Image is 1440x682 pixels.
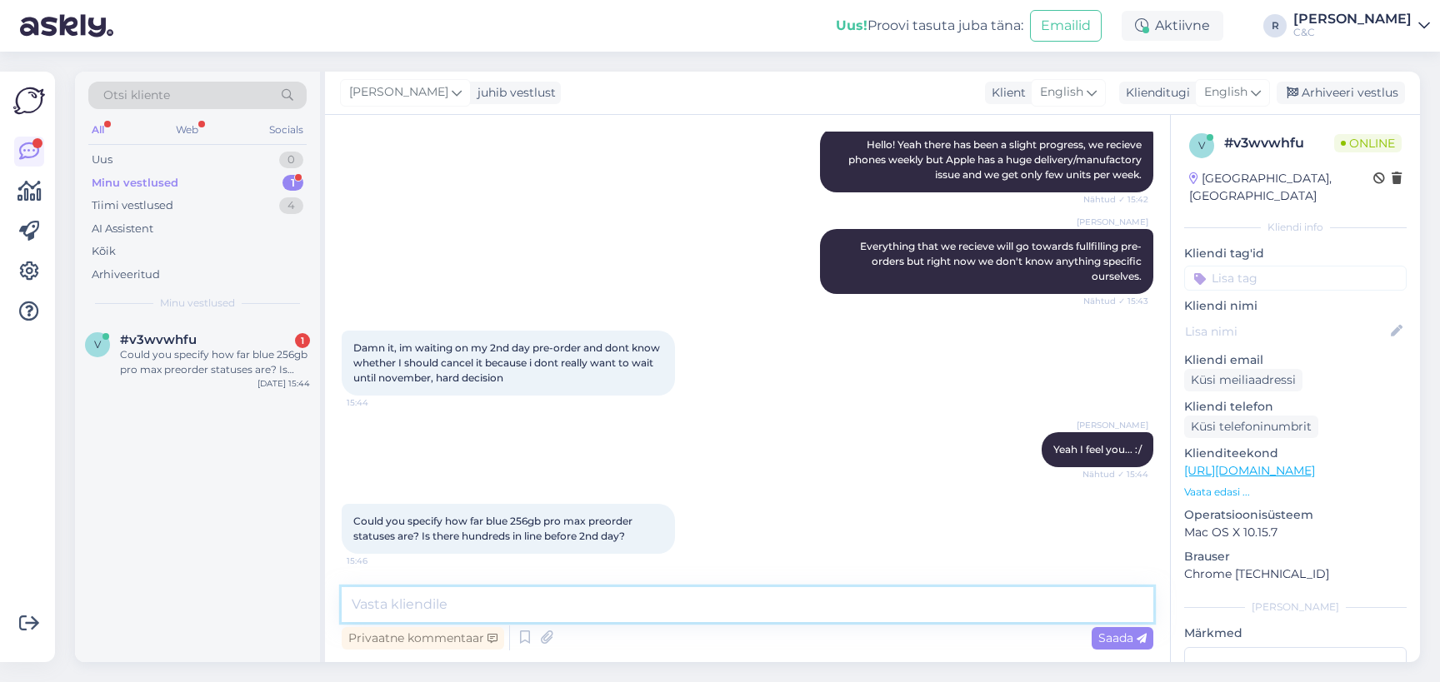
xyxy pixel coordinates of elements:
p: Kliendi tag'id [1184,245,1407,262]
div: Minu vestlused [92,175,178,192]
span: 15:44 [347,396,409,409]
div: 1 [282,175,303,192]
div: R [1263,14,1287,37]
span: Everything that we recieve will go towards fullfilling pre-orders but right now we don't know any... [860,240,1144,282]
div: [GEOGRAPHIC_DATA], [GEOGRAPHIC_DATA] [1189,170,1373,205]
button: Emailid [1030,10,1102,42]
p: Klienditeekond [1184,445,1407,462]
div: [PERSON_NAME] [1293,12,1412,26]
span: [PERSON_NAME] [349,83,448,102]
span: Otsi kliente [103,87,170,104]
div: Uus [92,152,112,168]
span: Nähtud ✓ 15:44 [1082,468,1148,480]
img: Askly Logo [13,85,45,117]
p: Chrome [TECHNICAL_ID] [1184,565,1407,583]
div: juhib vestlust [471,84,556,102]
p: Brauser [1184,548,1407,565]
span: [PERSON_NAME] [1077,419,1148,431]
span: English [1204,83,1247,102]
div: 1 [295,333,310,348]
span: [PERSON_NAME] [1077,216,1148,228]
span: v [94,338,101,351]
div: [DATE] 15:44 [257,377,310,390]
div: # v3wvwhfu [1224,133,1334,153]
span: Nähtud ✓ 15:42 [1083,193,1148,206]
div: Küsi telefoninumbrit [1184,416,1318,438]
span: Damn it, im waiting on my 2nd day pre-order and dont know whether I should cancel it because i do... [353,341,662,384]
p: Operatsioonisüsteem [1184,506,1407,524]
div: Web [172,119,202,141]
div: Klient [985,84,1026,102]
div: Küsi meiliaadressi [1184,369,1302,391]
b: Uus! [836,17,867,33]
div: 4 [279,197,303,214]
p: Vaata edasi ... [1184,485,1407,500]
span: Yeah I feel you... :/ [1053,443,1142,455]
p: Märkmed [1184,625,1407,642]
span: English [1040,83,1083,102]
span: 15:46 [347,555,409,567]
div: All [88,119,107,141]
div: Tiimi vestlused [92,197,173,214]
div: Arhiveeri vestlus [1277,82,1405,104]
span: Could you specify how far blue 256gb pro max preorder statuses are? Is there hundreds in line bef... [353,515,635,542]
input: Lisa nimi [1185,322,1387,341]
div: Socials [266,119,307,141]
div: Could you specify how far blue 256gb pro max preorder statuses are? Is there hundreds in line bef... [120,347,310,377]
p: Mac OS X 10.15.7 [1184,524,1407,541]
p: Kliendi telefon [1184,398,1407,416]
span: Minu vestlused [160,296,235,311]
div: AI Assistent [92,221,153,237]
div: 0 [279,152,303,168]
div: C&C [1293,26,1412,39]
div: Arhiveeritud [92,266,160,283]
span: Online [1334,134,1402,152]
span: Hello! Yeah there has been a slight progress, we recieve phones weekly but Apple has a huge deliv... [848,138,1144,181]
a: [PERSON_NAME]C&C [1293,12,1430,39]
input: Lisa tag [1184,266,1407,291]
div: Kõik [92,243,116,260]
div: Kliendi info [1184,220,1407,235]
span: Nähtud ✓ 15:43 [1083,295,1148,307]
div: Privaatne kommentaar [342,627,504,650]
div: [PERSON_NAME] [1184,600,1407,615]
div: Proovi tasuta juba täna: [836,16,1023,36]
p: Kliendi email [1184,351,1407,369]
a: [URL][DOMAIN_NAME] [1184,463,1315,478]
span: Saada [1098,630,1147,645]
div: Aktiivne [1122,11,1223,41]
p: Kliendi nimi [1184,297,1407,315]
div: Klienditugi [1119,84,1190,102]
span: v [1198,139,1205,152]
span: #v3wvwhfu [120,332,197,347]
